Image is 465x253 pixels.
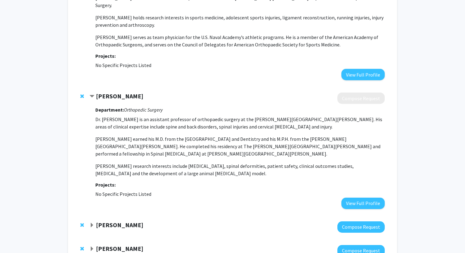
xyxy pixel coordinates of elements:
[337,93,385,104] button: Compose Request to David Cohen
[80,223,84,227] span: Remove Daniel Khashabi from bookmarks
[95,116,385,130] p: Dr. [PERSON_NAME] is an assistant professor of orthopaedic surgery at the [PERSON_NAME][GEOGRAPHI...
[96,92,143,100] strong: [PERSON_NAME]
[95,34,385,48] p: [PERSON_NAME] serves as team physician for the U.S. Naval Academy’s athletic programs. He is a me...
[95,53,116,59] strong: Projects:
[96,245,143,252] strong: [PERSON_NAME]
[124,107,163,113] i: Orthopedic Surgery
[341,69,385,80] button: View Full Profile
[95,107,124,113] strong: Department:
[89,223,94,228] span: Expand Daniel Khashabi Bookmark
[95,62,151,68] span: No Specific Projects Listed
[95,191,151,197] span: No Specific Projects Listed
[80,94,84,99] span: Remove David Cohen from bookmarks
[89,94,94,99] span: Contract David Cohen Bookmark
[341,198,385,209] button: View Full Profile
[96,221,143,229] strong: [PERSON_NAME]
[95,182,116,188] strong: Projects:
[95,162,385,177] p: [PERSON_NAME] research interests include [MEDICAL_DATA], spinal deformities, patient safety, clin...
[95,14,385,29] p: [PERSON_NAME] holds research interests in sports medicine, adolescent sports injuries, ligament r...
[95,135,385,157] p: [PERSON_NAME] earned his M.D. from the [GEOGRAPHIC_DATA] and Dentistry and his M.P.H. from the [P...
[80,246,84,251] span: Remove Kenton Murray from bookmarks
[5,225,26,248] iframe: Chat
[337,221,385,233] button: Compose Request to Daniel Khashabi
[89,247,94,251] span: Expand Kenton Murray Bookmark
